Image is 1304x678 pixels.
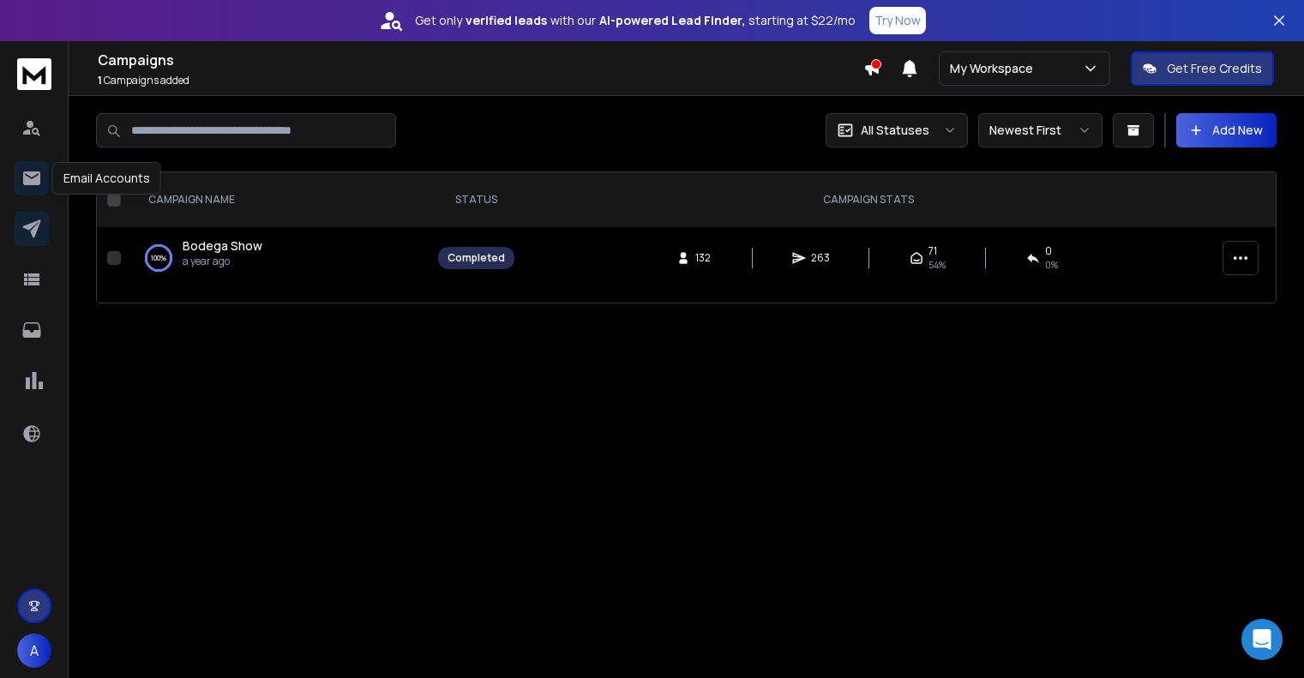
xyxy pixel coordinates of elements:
[869,7,926,34] button: Try Now
[1131,51,1274,86] button: Get Free Credits
[151,249,166,267] p: 100 %
[17,633,51,668] button: A
[17,58,51,90] img: logo
[525,172,1212,227] th: CAMPAIGN STATS
[811,251,830,265] span: 263
[183,255,262,268] p: a year ago
[98,73,102,87] span: 1
[861,122,929,139] p: All Statuses
[128,227,428,289] td: 100%Bodega Showa year ago
[183,237,262,255] a: Bodega Show
[1045,258,1058,272] span: 0 %
[1176,113,1277,147] button: Add New
[1167,60,1262,77] p: Get Free Credits
[928,258,946,272] span: 54 %
[874,12,921,29] p: Try Now
[978,113,1103,147] button: Newest First
[599,12,745,29] strong: AI-powered Lead Finder,
[428,172,525,227] th: STATUS
[98,74,863,87] p: Campaigns added
[695,251,712,265] span: 132
[928,244,937,258] span: 71
[128,172,428,227] th: CAMPAIGN NAME
[1241,619,1283,660] div: Open Intercom Messenger
[415,12,856,29] p: Get only with our starting at $22/mo
[448,251,505,265] div: Completed
[98,50,863,70] h1: Campaigns
[466,12,547,29] strong: verified leads
[1045,244,1052,258] span: 0
[183,237,262,254] span: Bodega Show
[52,162,161,195] div: Email Accounts
[950,60,1040,77] p: My Workspace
